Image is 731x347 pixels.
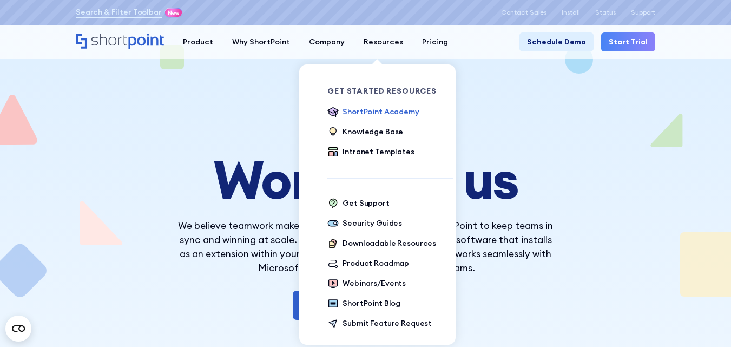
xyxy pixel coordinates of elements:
div: Get Support [343,198,389,209]
a: Status [595,9,616,16]
div: Product Roadmap [343,258,409,269]
div: Knowledge Base [343,126,403,138]
a: Product [173,32,222,51]
div: Pricing [422,36,448,48]
a: Webinars/Events [327,278,406,290]
a: ShortPoint Academy [327,106,419,119]
div: Company [309,36,345,48]
a: Resources [354,32,412,51]
a: Pricing [412,32,457,51]
a: Get Support [327,198,389,210]
a: Schedule Demo [519,32,594,51]
a: Downloadable Resources [327,238,436,250]
div: ShortPoint Academy [343,106,419,117]
div: ShortPoint Blog [343,298,400,309]
div: Webinars/Events [343,278,406,289]
a: Start Trial [601,32,655,51]
a: Product Roadmap [327,258,409,270]
a: Support [631,9,655,16]
a: Search & Filter Toolbar [76,6,162,18]
h1: careers [176,138,555,145]
a: Contact Sales [501,9,546,16]
div: Intranet Templates [343,146,414,158]
a: Submit Feature Request [327,318,432,330]
div: Get Started Resources [327,87,453,95]
a: Install [562,9,580,16]
a: Intranet Templates [327,146,414,159]
a: Why ShortPoint [222,32,299,51]
iframe: Chat Widget [677,295,731,347]
div: Product [183,36,213,48]
a: Company [299,32,354,51]
div: Why ShortPoint [232,36,290,48]
h2: Work with us [176,156,555,203]
a: Knowledge Base [327,126,403,139]
div: Submit Feature Request [343,318,432,329]
div: Downloadable Resources [343,238,436,249]
a: ShortPoint Blog [327,298,400,310]
p: We believe teamwork makes the dream work, so we built ShortPoint to keep teams in sync and winnin... [176,219,555,276]
button: Open CMP widget [5,316,31,342]
div: Resources [364,36,403,48]
a: Security Guides [327,218,402,230]
div: Security Guides [343,218,402,229]
a: Home [76,34,164,50]
a: Check Current Openings [293,291,439,320]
